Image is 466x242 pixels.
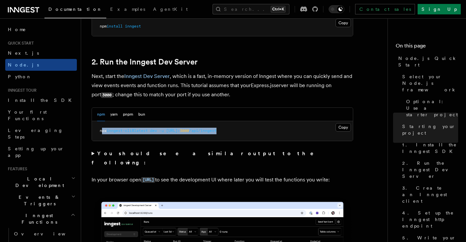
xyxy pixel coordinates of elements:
[107,128,148,133] span: inngest-cli@latest
[110,7,145,12] span: Examples
[336,123,351,132] button: Copy
[8,50,39,56] span: Next.js
[400,139,458,157] a: 1. Install the Inngest SDK
[355,4,415,14] a: Contact sales
[5,191,77,210] button: Events & Triggers
[402,185,458,204] span: 3. Create an Inngest client
[406,98,458,118] span: Optional: Use a starter project
[44,2,106,18] a: Documentation
[402,123,458,136] span: Starting your project
[402,160,458,179] span: 2. Run the Inngest Dev Server
[396,42,458,52] h4: On this page
[400,71,458,96] a: Select your Node.js framework
[8,146,64,158] span: Setting up your app
[110,108,118,121] button: yarn
[400,182,458,207] a: 3. Create an Inngest client
[11,228,77,240] a: Overview
[336,19,351,27] button: Copy
[213,4,289,14] button: Search...Ctrl+K
[180,128,189,133] span: 3000
[8,62,39,67] span: Node.js
[5,24,77,35] a: Home
[141,177,155,183] code: [URL]
[404,96,458,121] a: Optional: Use a starter project
[5,124,77,143] a: Leveraging Steps
[138,108,145,121] button: bun
[5,176,71,189] span: Local Development
[402,210,458,229] span: 4. Set up the Inngest http endpoint
[5,47,77,59] a: Next.js
[329,5,344,13] button: Toggle dark mode
[153,7,188,12] span: AgentKit
[418,4,461,14] a: Sign Up
[5,41,34,46] span: Quick start
[101,92,112,98] code: 3000
[150,128,157,133] span: dev
[159,128,164,133] span: -u
[5,106,77,124] a: Your first Functions
[5,194,71,207] span: Events & Triggers
[106,2,149,18] a: Examples
[92,150,323,166] strong: You should see a similar output to the following:
[271,6,285,12] kbd: Ctrl+K
[5,143,77,161] a: Setting up your app
[149,2,192,18] a: AgentKit
[97,108,105,121] button: npm
[8,74,32,79] span: Python
[400,157,458,182] a: 2. Run the Inngest Dev Server
[189,128,216,133] span: /api/inngest
[92,72,353,100] p: Next, start the , which is a fast, in-memory version of Inngest where you can quickly send and vi...
[92,149,353,167] summary: You should see a similar output to the following:
[92,175,353,185] p: In your browser open to see the development UI where later you will test the functions you write:
[5,210,77,228] button: Inngest Functions
[5,94,77,106] a: Install the SDK
[8,98,76,103] span: Install the SDK
[14,231,81,236] span: Overview
[8,128,63,140] span: Leveraging Steps
[107,24,123,28] span: install
[125,24,141,28] span: inngest
[5,166,27,172] span: Features
[402,141,458,155] span: 1. Install the Inngest SDK
[8,109,47,121] span: Your first Functions
[5,71,77,83] a: Python
[123,108,133,121] button: pnpm
[396,52,458,71] a: Node.js Quick Start
[5,59,77,71] a: Node.js
[5,173,77,191] button: Local Development
[124,73,170,79] a: Inngest Dev Server
[92,57,198,66] a: 2. Run the Inngest Dev Server
[48,7,102,12] span: Documentation
[8,26,26,33] span: Home
[166,128,180,133] span: [URL]:
[402,73,458,93] span: Select your Node.js framework
[100,128,107,133] span: npx
[141,177,155,183] a: [URL]
[5,88,37,93] span: Inngest tour
[398,55,458,68] span: Node.js Quick Start
[5,212,71,225] span: Inngest Functions
[400,121,458,139] a: Starting your project
[400,207,458,232] a: 4. Set up the Inngest http endpoint
[100,24,107,28] span: npm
